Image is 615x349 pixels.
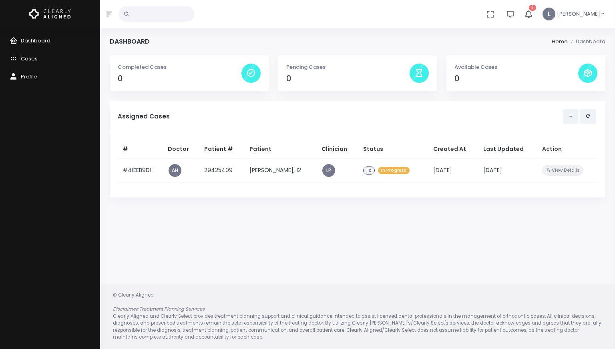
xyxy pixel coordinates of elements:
[110,38,150,45] h4: Dashboard
[118,140,163,158] th: #
[286,63,410,71] p: Pending Cases
[454,74,578,83] h4: 0
[118,158,163,183] td: #41EEB9D1
[529,5,536,11] span: 3
[543,8,555,20] span: L
[245,140,317,158] th: Patient
[21,73,37,80] span: Profile
[118,74,241,83] h4: 0
[428,140,478,158] th: Created At
[245,158,317,183] td: [PERSON_NAME], 12
[433,166,452,174] span: [DATE]
[358,140,428,158] th: Status
[169,164,181,177] a: AH
[21,55,38,62] span: Cases
[322,164,335,177] a: LP
[199,158,245,183] td: 29425409
[483,166,502,174] span: [DATE]
[454,63,578,71] p: Available Cases
[286,74,410,83] h4: 0
[478,140,537,158] th: Last Updated
[557,10,600,18] span: [PERSON_NAME]
[199,140,245,158] th: Patient #
[118,113,563,120] h5: Assigned Cases
[552,38,568,46] li: Home
[113,306,205,312] em: Disclaimer: Treatment Planning Services
[568,38,605,46] li: Dashboard
[163,140,199,158] th: Doctor
[118,63,241,71] p: Completed Cases
[29,6,71,22] img: Logo Horizontal
[537,140,597,158] th: Action
[317,140,358,158] th: Clinician
[21,37,50,44] span: Dashboard
[105,292,610,341] div: © Clearly Aligned Clearly Aligned and Clearly Select provides treatment planning support and clin...
[542,165,583,176] button: View Details
[378,167,410,174] span: In Progress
